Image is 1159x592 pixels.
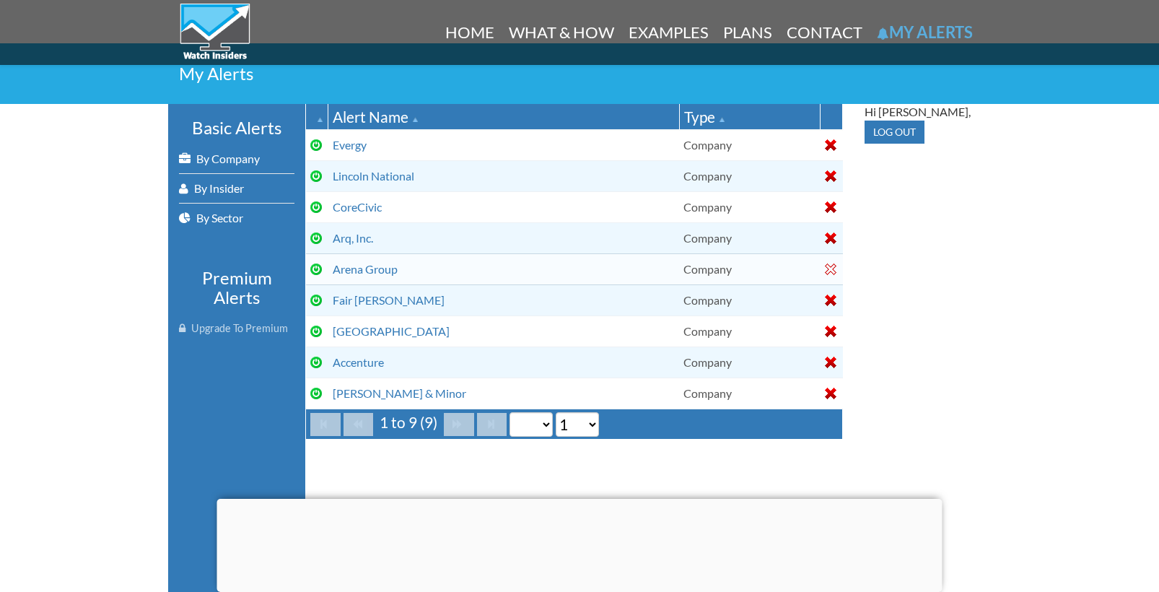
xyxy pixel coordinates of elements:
span: 1 to 9 (9) [376,413,441,431]
td: Company [679,284,820,315]
th: Type: Ascending sort applied, activate to apply a descending sort [679,104,820,130]
a: By Company [179,144,294,173]
select: Select page size [509,412,553,437]
iframe: Advertisement [217,499,942,588]
a: Lincoln National [333,169,414,183]
a: [GEOGRAPHIC_DATA] [333,324,450,338]
h3: Basic Alerts [179,118,294,137]
div: Hi [PERSON_NAME], [865,104,980,121]
a: CoreCivic [333,200,382,214]
select: Select page number [556,412,599,437]
a: Accenture [333,355,384,369]
a: Upgrade To Premium [179,314,294,343]
td: Company [679,378,820,409]
td: Company [679,222,820,253]
a: Fair [PERSON_NAME] [333,293,445,307]
td: Company [679,191,820,222]
td: Company [679,129,820,160]
td: Company [679,253,820,284]
a: [PERSON_NAME] & Minor [333,386,466,400]
div: Alert Name [333,106,675,127]
input: Log out [865,121,924,144]
td: Company [679,315,820,347]
a: Evergy [333,138,367,152]
h2: My Alerts [179,65,980,82]
td: Company [679,347,820,378]
div: Type [684,106,815,127]
a: Arq, Inc. [333,231,373,245]
a: By Sector [179,204,294,232]
a: By Insider [179,174,294,203]
th: : Ascending sort applied, activate to apply a descending sort [306,104,328,130]
h3: Premium Alerts [179,269,294,307]
td: Company [679,160,820,191]
a: Arena Group [333,262,398,276]
th: : No sort applied, activate to apply an ascending sort [821,104,843,130]
th: Alert Name: Ascending sort applied, activate to apply a descending sort [328,104,680,130]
